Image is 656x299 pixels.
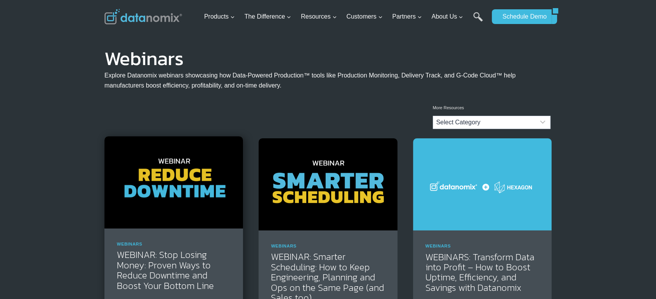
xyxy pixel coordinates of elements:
span: The Difference [245,12,292,22]
span: Partners [392,12,422,22]
span: About Us [432,12,463,22]
span: Explore Datanomix webinars showcasing how Data-Powered Production™ tools like Production Monitori... [104,72,515,89]
img: WEBINAR: Discover practical ways to reduce downtime, boost productivity, and improve profits in y... [104,136,243,229]
img: Datanomix [104,9,182,24]
a: WEBINAR: Stop Losing Money: Proven Ways to Reduce Downtime and Boost Your Bottom Line [117,248,214,292]
p: More Resources [433,105,550,112]
a: WEBINARS: Transform Data into Profit – How to Boost Uptime, Efficiency, and Savings with Datanomix [425,250,535,294]
span: Customers [346,12,382,22]
img: Smarter Scheduling: How To Keep Engineering, Planning and Ops on the Same Page [259,138,397,230]
a: Webinars [117,242,142,246]
span: Products [204,12,235,22]
a: Search [473,12,483,29]
span: Resources [301,12,337,22]
a: Schedule Demo [492,9,552,24]
img: Hexagon Partners Up with Datanomix [413,138,552,230]
a: Webinars [425,244,451,248]
h1: Webinars [104,53,552,64]
nav: Primary Navigation [201,4,488,29]
a: Webinars [271,244,296,248]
